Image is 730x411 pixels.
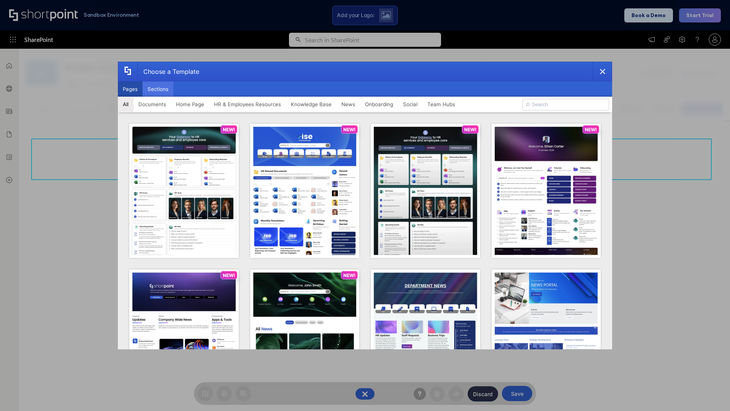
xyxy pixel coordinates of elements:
button: HR & Employees Resources [209,97,286,112]
iframe: Chat Widget [593,323,730,411]
p: NEW! [585,127,597,132]
button: Pages [118,81,143,97]
p: NEW! [343,272,355,278]
button: Social [398,97,422,112]
p: NEW! [464,127,476,132]
input: Search [522,99,609,110]
button: Home Page [171,97,209,112]
div: Choose a Template [137,62,199,81]
button: Sections [143,81,173,97]
button: Knowledge Base [286,97,336,112]
button: All [118,97,133,112]
div: template selector [118,62,612,349]
button: Team Hubs [422,97,460,112]
p: NEW! [343,127,355,132]
button: Documents [133,97,171,112]
button: News [336,97,360,112]
p: NEW! [223,272,235,278]
p: NEW! [223,127,235,132]
button: Onboarding [360,97,398,112]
